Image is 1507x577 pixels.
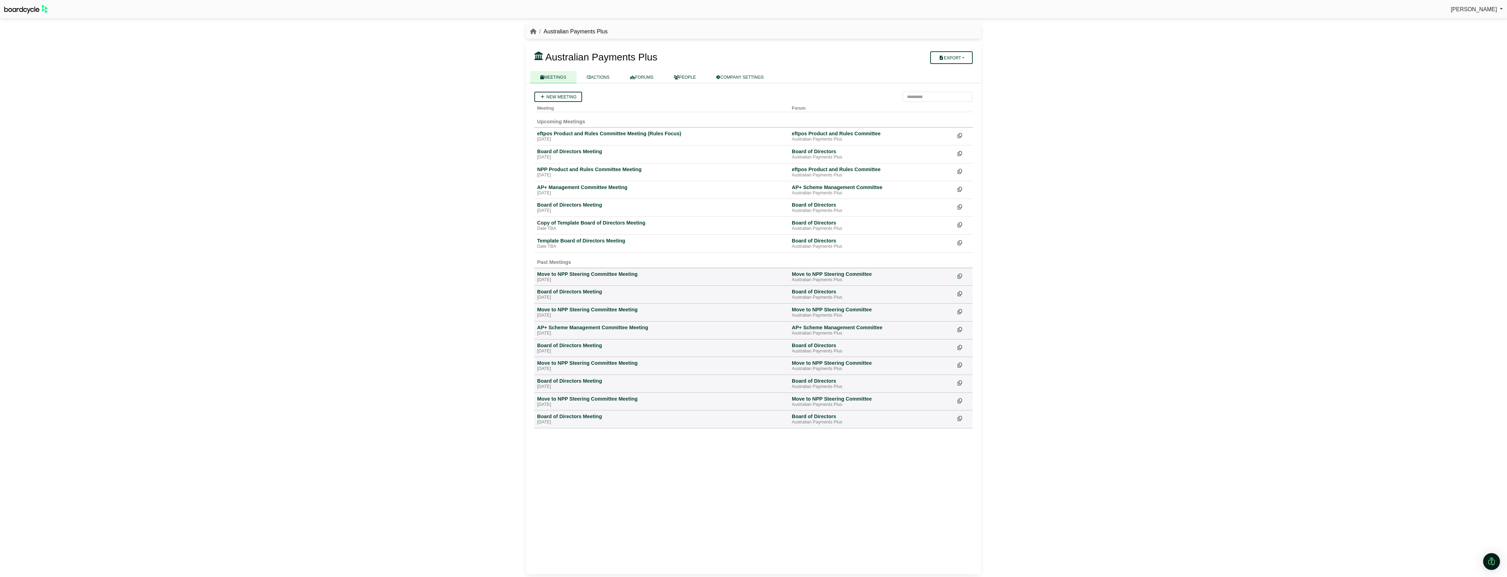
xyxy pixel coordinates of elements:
a: Board of Directors Meeting [DATE] [537,148,786,160]
a: Board of Directors Meeting [DATE] [537,378,786,390]
div: Board of Directors Meeting [537,288,786,295]
span: Upcoming Meetings [537,119,585,124]
div: [DATE] [537,190,786,196]
a: New meeting [534,92,582,102]
div: Board of Directors [792,220,952,226]
div: [DATE] [537,155,786,160]
div: Template Board of Directors Meeting [537,238,786,244]
div: Make a copy [958,130,970,140]
span: Past Meetings [537,259,571,265]
a: ACTIONS [576,71,620,83]
a: Template Board of Directors Meeting Date TBA [537,238,786,249]
a: eftpos Product and Rules Committee Meeting (Rules Focus) [DATE] [537,130,786,142]
a: Board of Directors Meeting [DATE] [537,413,786,425]
div: Australian Payments Plus [792,402,952,408]
div: Board of Directors Meeting [537,202,786,208]
div: Australian Payments Plus [792,384,952,390]
a: Board of Directors Meeting [DATE] [537,288,786,300]
div: Move to NPP Steering Committee [792,271,952,277]
a: Board of Directors Meeting [DATE] [537,342,786,354]
div: Board of Directors Meeting [537,148,786,155]
a: Move to NPP Steering Committee Australian Payments Plus [792,306,952,318]
div: AP+ Scheme Management Committee Meeting [537,324,786,331]
a: Move to NPP Steering Committee Australian Payments Plus [792,360,952,372]
div: [DATE] [537,349,786,354]
div: [DATE] [537,384,786,390]
a: Board of Directors Australian Payments Plus [792,238,952,249]
a: Move to NPP Steering Committee Meeting [DATE] [537,306,786,318]
div: Make a copy [958,271,970,280]
div: Make a copy [958,413,970,423]
a: Board of Directors Australian Payments Plus [792,202,952,214]
div: Date TBA [537,226,786,232]
div: [DATE] [537,208,786,214]
a: Copy of Template Board of Directors Meeting Date TBA [537,220,786,232]
div: Move to NPP Steering Committee [792,360,952,366]
div: Make a copy [958,202,970,211]
a: Move to NPP Steering Committee Meeting [DATE] [537,396,786,408]
div: Australian Payments Plus [792,244,952,249]
div: Board of Directors Meeting [537,413,786,420]
div: eftpos Product and Rules Committee [792,166,952,173]
div: Australian Payments Plus [792,137,952,142]
a: Board of Directors Meeting [DATE] [537,202,786,214]
div: Australian Payments Plus [792,295,952,300]
div: Board of Directors Meeting [537,342,786,349]
div: Make a copy [958,220,970,229]
div: Make a copy [958,306,970,316]
div: Australian Payments Plus [792,349,952,354]
a: Board of Directors Australian Payments Plus [792,288,952,300]
div: Make a copy [958,324,970,334]
div: Australian Payments Plus [792,173,952,178]
div: AP+ Management Committee Meeting [537,184,786,190]
div: Make a copy [958,148,970,158]
a: AP+ Scheme Management Committee Meeting [DATE] [537,324,786,336]
a: Board of Directors Australian Payments Plus [792,378,952,390]
div: eftpos Product and Rules Committee Meeting (Rules Focus) [537,130,786,137]
a: eftpos Product and Rules Committee Australian Payments Plus [792,130,952,142]
div: Make a copy [958,360,970,369]
a: Board of Directors Australian Payments Plus [792,342,952,354]
div: Make a copy [958,238,970,247]
div: [DATE] [537,137,786,142]
div: [DATE] [537,295,786,300]
a: Move to NPP Steering Committee Meeting [DATE] [537,271,786,283]
div: AP+ Scheme Management Committee [792,324,952,331]
div: Australian Payments Plus [792,331,952,336]
div: Date TBA [537,244,786,249]
div: Australian Payments Plus [792,190,952,196]
div: Make a copy [958,396,970,405]
div: Australian Payments Plus [792,277,952,283]
div: Board of Directors [792,413,952,420]
a: Move to NPP Steering Committee Australian Payments Plus [792,271,952,283]
div: Board of Directors [792,342,952,349]
div: Make a copy [958,378,970,387]
div: AP+ Scheme Management Committee [792,184,952,190]
a: AP+ Scheme Management Committee Australian Payments Plus [792,184,952,196]
div: Board of Directors [792,202,952,208]
div: Board of Directors [792,238,952,244]
div: Australian Payments Plus [792,226,952,232]
div: [DATE] [537,402,786,408]
div: Board of Directors [792,148,952,155]
a: AP+ Scheme Management Committee Australian Payments Plus [792,324,952,336]
div: Australian Payments Plus [792,208,952,214]
div: [DATE] [537,420,786,425]
a: COMPANY SETTINGS [706,71,774,83]
div: Move to NPP Steering Committee [792,306,952,313]
a: PEOPLE [664,71,706,83]
div: Make a copy [958,342,970,352]
a: Move to NPP Steering Committee Meeting [DATE] [537,360,786,372]
div: Board of Directors [792,288,952,295]
a: Move to NPP Steering Committee Australian Payments Plus [792,396,952,408]
div: eftpos Product and Rules Committee [792,130,952,137]
th: Meeting [534,102,789,112]
div: Make a copy [958,184,970,194]
div: Move to NPP Steering Committee Meeting [537,306,786,313]
div: Board of Directors [792,378,952,384]
li: Australian Payments Plus [536,27,608,36]
div: Copy of Template Board of Directors Meeting [537,220,786,226]
a: NPP Product and Rules Committee Meeting [DATE] [537,166,786,178]
a: Board of Directors Australian Payments Plus [792,220,952,232]
button: Export [930,51,973,64]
